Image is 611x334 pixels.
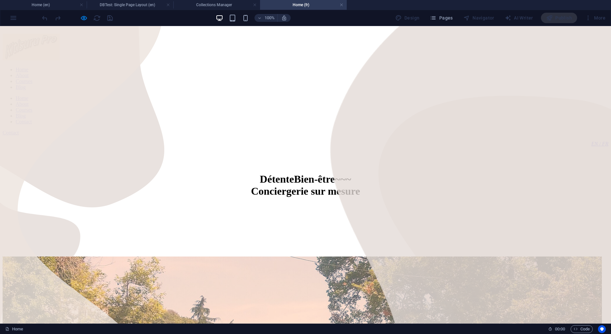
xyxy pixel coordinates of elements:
div: Design (Ctrl+Alt+Y) [393,13,422,23]
a: Click to cancel selection. Double-click to open Pages [5,325,23,333]
h6: 100% [264,14,275,22]
button: Code [571,325,593,333]
span: : [560,327,560,331]
span: Pages [430,15,453,21]
span: 00 00 [555,325,565,333]
h4: DBTest: Single Page Layout (en) [87,1,173,8]
h4: Collections Manager [173,1,260,8]
span: Code [574,325,590,333]
h6: Session time [548,325,565,333]
button: 100% [255,14,278,22]
button: Click here to leave preview mode and continue editing [80,14,88,22]
i: On resize automatically adjust zoom level to fit chosen device. [281,15,287,21]
h4: Home (fr) [260,1,347,8]
button: Usercentrics [598,325,606,333]
button: Pages [427,13,455,23]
